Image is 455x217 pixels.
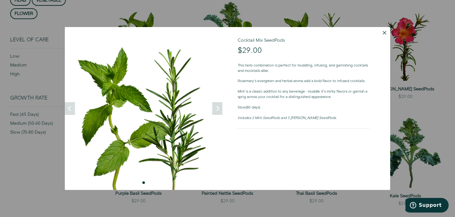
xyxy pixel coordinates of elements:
p: This herb combination is perfect for muddling, infusing, and garnishing cocktails and mocktails a... [238,63,370,74]
span: Rosemary’s evergreen and herbal aroma add a bold flavor to infused cocktails. [238,79,365,84]
button: Next [212,102,222,115]
span: (80 days) [246,105,260,110]
span: Mint is a classic addition to any beverage - muddle it's minty flavors or garnish a sprig across ... [238,89,367,100]
img: cocktail-mix-product-image-shopify_500x.png [65,27,222,190]
span: $29.00 [238,45,262,56]
em: Includes 5 Mint SeedPods and 5 [PERSON_NAME] SeedPods. [238,115,337,121]
button: Previous [65,102,75,115]
li: Page dot 1 [142,181,145,184]
iframe: Opens a widget where you can find more information [405,198,449,214]
button: Dismiss [379,27,390,38]
a: Cocktail Mix SeedPods [238,37,285,44]
strong: Slow [238,105,246,110]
